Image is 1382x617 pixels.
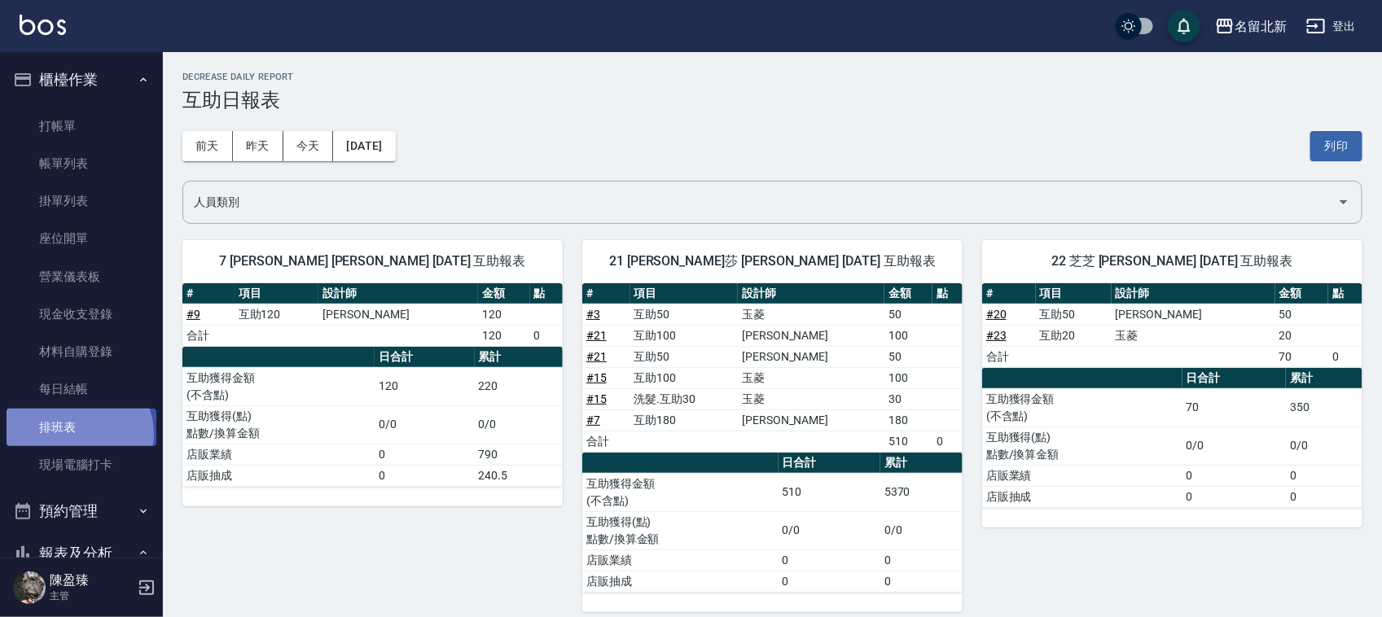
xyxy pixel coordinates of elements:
[586,414,600,427] a: #7
[375,347,475,368] th: 日合計
[375,465,475,486] td: 0
[779,473,880,511] td: 510
[582,431,630,452] td: 合計
[318,283,478,304] th: 設計師
[630,346,739,367] td: 互助50
[884,304,932,325] td: 50
[1310,131,1362,161] button: 列印
[582,283,963,453] table: a dense table
[190,188,1331,217] input: 人員名稱
[475,444,563,465] td: 790
[182,367,375,405] td: 互助獲得金額 (不含點)
[182,89,1362,112] h3: 互助日報表
[202,253,543,269] span: 7 [PERSON_NAME] [PERSON_NAME] [DATE] 互助報表
[7,333,156,370] a: 材料自購登錄
[982,368,1362,508] table: a dense table
[1235,16,1287,37] div: 名留北新
[586,392,607,405] a: #15
[7,490,156,532] button: 預約管理
[1036,325,1112,346] td: 互助20
[1209,10,1293,43] button: 名留北新
[475,367,563,405] td: 220
[186,308,200,321] a: #9
[630,325,739,346] td: 互助100
[982,388,1182,427] td: 互助獲得金額 (不含點)
[13,571,46,604] img: Person
[7,370,156,408] a: 每日結帳
[7,295,156,333] a: 現金收支登錄
[738,283,884,304] th: 設計師
[884,346,932,367] td: 50
[986,308,1007,321] a: #20
[779,549,880,571] td: 0
[318,304,478,325] td: [PERSON_NAME]
[982,283,1362,368] table: a dense table
[1036,283,1112,304] th: 項目
[182,444,375,465] td: 店販業績
[779,453,880,474] th: 日合計
[7,145,156,182] a: 帳單列表
[283,131,334,161] button: 今天
[982,427,1182,465] td: 互助獲得(點) 點數/換算金額
[884,325,932,346] td: 100
[7,107,156,145] a: 打帳單
[1168,10,1200,42] button: save
[1286,486,1362,507] td: 0
[7,446,156,484] a: 現場電腦打卡
[7,258,156,295] a: 營業儀表板
[50,572,133,589] h5: 陳盈臻
[1275,304,1329,325] td: 50
[630,367,739,388] td: 互助100
[7,182,156,220] a: 掛單列表
[182,283,235,304] th: #
[475,465,563,486] td: 240.5
[235,283,319,304] th: 項目
[986,329,1007,342] a: #23
[582,283,630,304] th: #
[880,473,963,511] td: 5370
[884,431,932,452] td: 510
[1331,189,1357,215] button: Open
[182,465,375,486] td: 店販抽成
[932,431,963,452] td: 0
[7,532,156,575] button: 報表及分析
[1328,346,1362,367] td: 0
[1275,325,1329,346] td: 20
[982,465,1182,486] td: 店販業績
[182,325,235,346] td: 合計
[1286,368,1362,389] th: 累計
[586,371,607,384] a: #15
[375,405,475,444] td: 0/0
[779,571,880,592] td: 0
[1112,283,1275,304] th: 設計師
[884,409,932,431] td: 180
[1112,304,1275,325] td: [PERSON_NAME]
[1275,346,1329,367] td: 70
[1182,486,1287,507] td: 0
[779,511,880,549] td: 0/0
[478,325,530,346] td: 120
[880,453,963,474] th: 累計
[233,131,283,161] button: 昨天
[582,473,779,511] td: 互助獲得金額 (不含點)
[182,283,563,347] table: a dense table
[982,346,1036,367] td: 合計
[333,131,395,161] button: [DATE]
[582,549,779,571] td: 店販業績
[738,388,884,409] td: 玉菱
[1182,465,1287,486] td: 0
[884,388,932,409] td: 30
[630,388,739,409] td: 洗髮.互助30
[20,15,66,35] img: Logo
[182,347,563,487] table: a dense table
[530,283,563,304] th: 點
[1286,465,1362,486] td: 0
[478,283,530,304] th: 金額
[982,283,1036,304] th: #
[582,511,779,549] td: 互助獲得(點) 點數/換算金額
[738,367,884,388] td: 玉菱
[1286,427,1362,465] td: 0/0
[586,329,607,342] a: #21
[1300,11,1362,42] button: 登出
[880,571,963,592] td: 0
